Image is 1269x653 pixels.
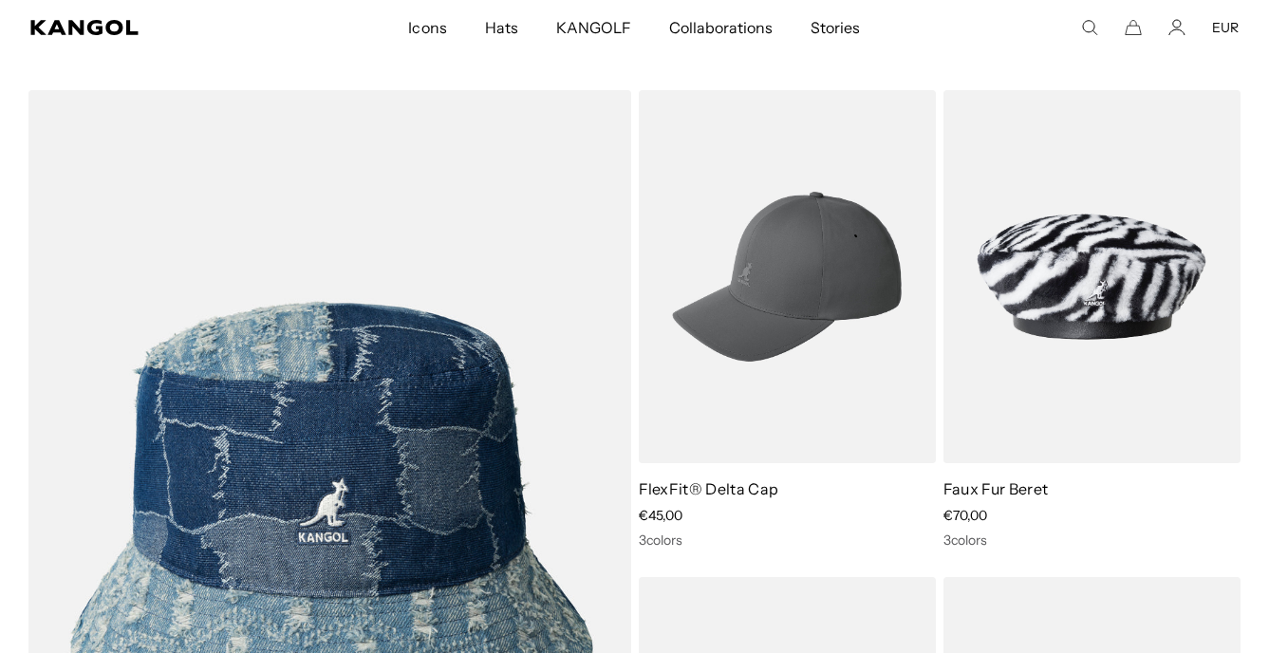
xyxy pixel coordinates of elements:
div: 3 colors [639,532,936,549]
summary: Search here [1081,19,1098,36]
a: FlexFit® Delta Cap [639,479,779,498]
a: Account [1168,19,1185,36]
img: Faux Fur Beret [943,90,1241,463]
a: Kangol [30,20,270,35]
span: €70,00 [943,507,987,524]
button: EUR [1212,19,1239,36]
img: FlexFit® Delta Cap [639,90,936,463]
button: Cart [1125,19,1142,36]
div: 3 colors [943,532,1241,549]
a: Faux Fur Beret [943,479,1048,498]
span: €45,00 [639,507,682,524]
